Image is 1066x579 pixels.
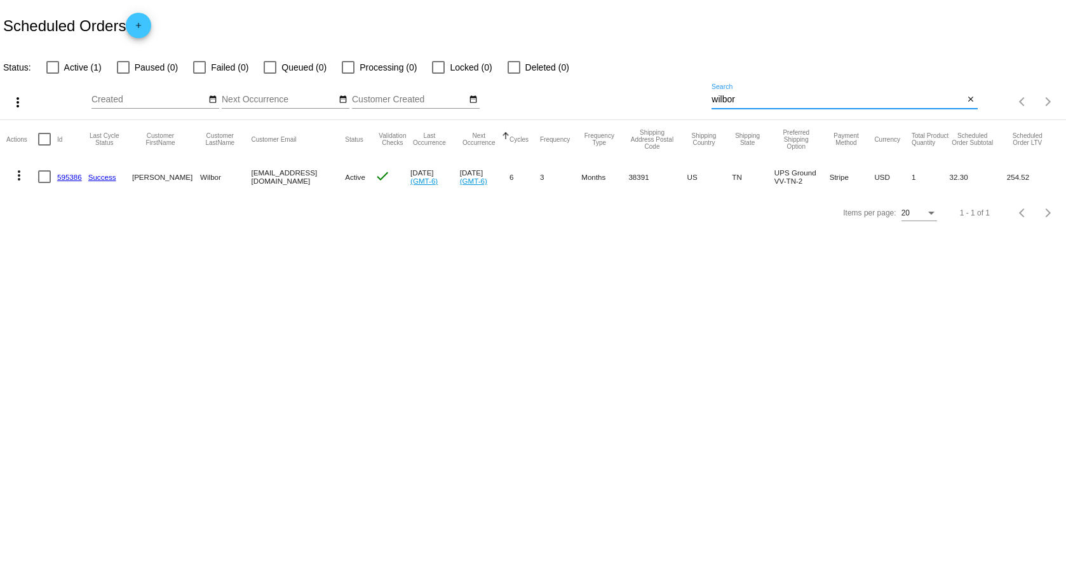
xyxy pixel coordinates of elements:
[628,129,675,150] button: Change sorting for ShippingPostcode
[774,129,818,150] button: Change sorting for PreferredShippingOption
[901,209,937,218] mat-select: Items per page:
[581,158,628,195] mat-cell: Months
[252,158,346,195] mat-cell: [EMAIL_ADDRESS][DOMAIN_NAME]
[874,158,912,195] mat-cell: USD
[10,95,25,110] mat-icon: more_vert
[1036,89,1061,114] button: Next page
[6,120,38,158] mat-header-cell: Actions
[88,173,116,181] a: Success
[339,95,347,105] mat-icon: date_range
[966,95,975,105] mat-icon: close
[410,177,438,185] a: (GMT-6)
[525,60,569,75] span: Deleted (0)
[200,132,240,146] button: Change sorting for CustomerLastName
[732,132,763,146] button: Change sorting for ShippingState
[132,158,200,195] mat-cell: [PERSON_NAME]
[581,132,617,146] button: Change sorting for FrequencyType
[774,158,830,195] mat-cell: UPS Ground VV-TN-2
[3,62,31,72] span: Status:
[1010,200,1036,226] button: Previous page
[410,158,460,195] mat-cell: [DATE]
[252,135,297,143] button: Change sorting for CustomerEmail
[208,95,217,105] mat-icon: date_range
[222,95,336,105] input: Next Occurrence
[91,95,206,105] input: Created
[345,173,365,181] span: Active
[950,158,1007,195] mat-cell: 32.30
[11,168,27,183] mat-icon: more_vert
[375,168,390,184] mat-icon: check
[732,158,774,195] mat-cell: TN
[57,135,62,143] button: Change sorting for Id
[687,132,721,146] button: Change sorting for ShippingCountry
[540,135,570,143] button: Change sorting for Frequency
[687,158,732,195] mat-cell: US
[960,208,990,217] div: 1 - 1 of 1
[874,135,900,143] button: Change sorting for CurrencyIso
[375,120,410,158] mat-header-cell: Validation Checks
[540,158,581,195] mat-cell: 3
[88,132,121,146] button: Change sorting for LastProcessingCycleId
[460,177,487,185] a: (GMT-6)
[1007,132,1048,146] button: Change sorting for LifetimeValue
[830,158,875,195] mat-cell: Stripe
[345,135,363,143] button: Change sorting for Status
[830,132,863,146] button: Change sorting for PaymentMethod.Type
[57,173,82,181] a: 595386
[460,132,498,146] button: Change sorting for NextOccurrenceUtc
[964,93,978,107] button: Clear
[64,60,102,75] span: Active (1)
[360,60,417,75] span: Processing (0)
[912,158,950,195] mat-cell: 1
[912,120,950,158] mat-header-cell: Total Product Quantity
[460,158,509,195] mat-cell: [DATE]
[352,95,466,105] input: Customer Created
[131,21,146,36] mat-icon: add
[950,132,995,146] button: Change sorting for Subtotal
[132,132,189,146] button: Change sorting for CustomerFirstName
[712,95,964,105] input: Search
[509,135,529,143] button: Change sorting for Cycles
[135,60,178,75] span: Paused (0)
[1010,89,1036,114] button: Previous page
[410,132,449,146] button: Change sorting for LastOccurrenceUtc
[843,208,896,217] div: Items per page:
[509,158,540,195] mat-cell: 6
[469,95,478,105] mat-icon: date_range
[211,60,248,75] span: Failed (0)
[281,60,327,75] span: Queued (0)
[200,158,251,195] mat-cell: Wilbor
[1036,200,1061,226] button: Next page
[628,158,687,195] mat-cell: 38391
[901,208,910,217] span: 20
[450,60,492,75] span: Locked (0)
[1007,158,1060,195] mat-cell: 254.52
[3,13,151,38] h2: Scheduled Orders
